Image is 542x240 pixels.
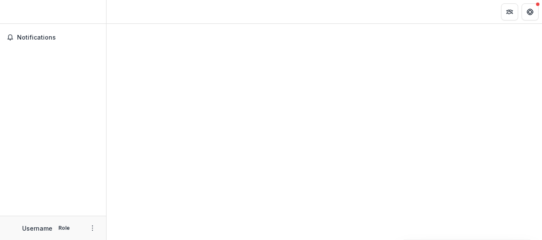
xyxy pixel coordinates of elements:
[3,31,103,44] button: Notifications
[522,3,539,20] button: Get Help
[22,224,52,233] p: Username
[87,223,98,233] button: More
[501,3,518,20] button: Partners
[56,224,72,232] p: Role
[17,34,99,41] span: Notifications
